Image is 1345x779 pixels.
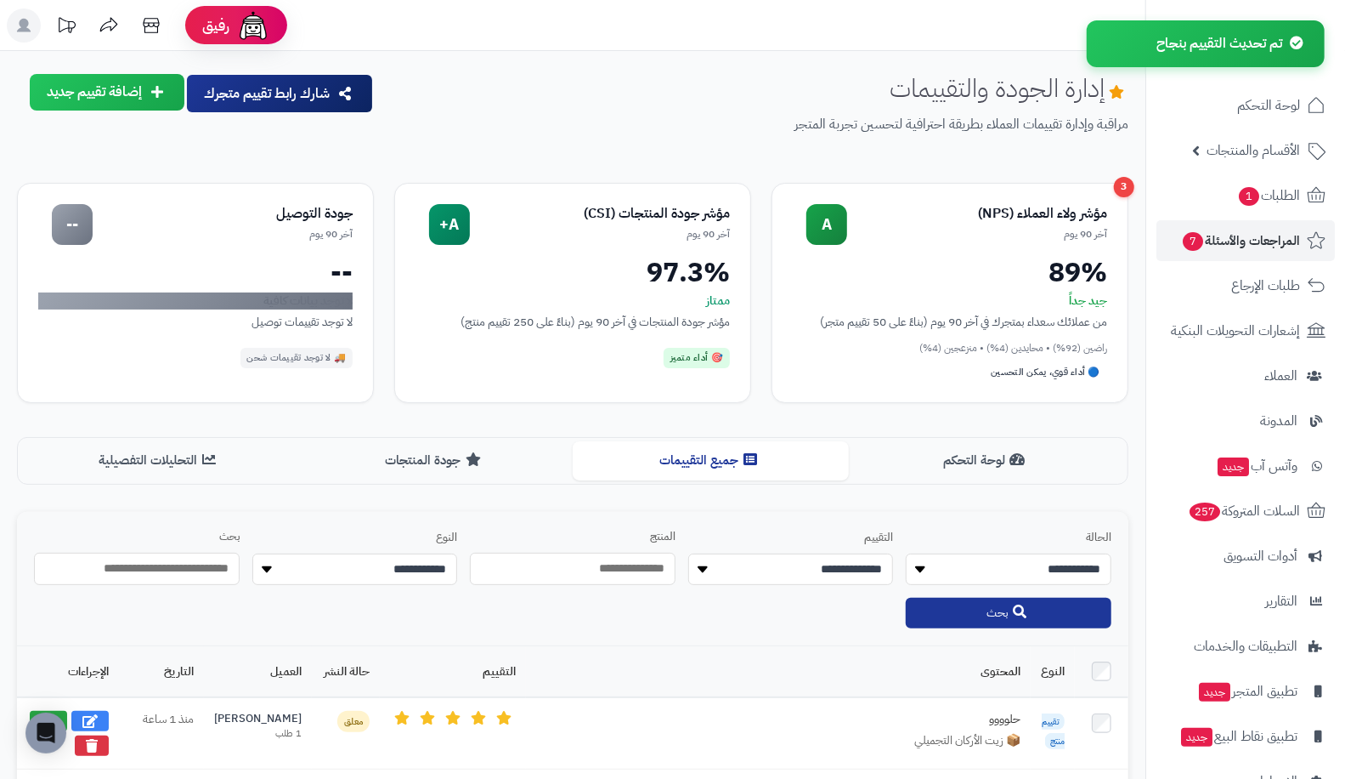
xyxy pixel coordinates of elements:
a: تحديثات المنصة [45,9,88,47]
button: شارك رابط تقييم متجرك [187,75,372,112]
span: المراجعات والأسئلة [1181,229,1300,253]
span: الأقسام والمنتجات [1207,139,1300,162]
span: إشعارات التحويلات البنكية [1171,319,1300,343]
span: 📦 زيت الأركان التجميلي [914,732,1020,749]
span: رفيق [202,15,229,36]
div: لا توجد بيانات كافية [38,293,353,310]
span: التطبيقات والخدمات [1194,634,1297,658]
button: بحث [906,598,1111,628]
label: الحالة [906,530,1111,546]
label: التقييم [688,530,894,546]
a: التقارير [1156,581,1335,622]
th: التاريخ [119,646,204,697]
span: أدوات التسويق [1223,544,1297,568]
a: تطبيق المتجرجديد [1156,671,1335,712]
div: جيد جداً [793,293,1107,310]
span: تم تحديث التقييم بنجاح [1156,33,1282,54]
th: التقييم [380,646,526,697]
a: الطلبات1 [1156,175,1335,216]
label: النوع [252,530,458,546]
div: راضين (92%) • محايدين (4%) • منزعجين (4%) [793,341,1107,355]
button: لوحة التحكم [849,441,1125,480]
div: -- [52,204,93,245]
a: وآتس آبجديد [1156,446,1335,486]
span: تطبيق المتجر [1197,679,1297,703]
span: السلات المتروكة [1188,499,1300,523]
div: مؤشر ولاء العملاء (NPS) [847,204,1107,224]
div: 🎯 أداء متميز [664,348,730,368]
div: Open Intercom Messenger [25,713,66,753]
span: التقارير [1265,589,1297,613]
h1: إدارة الجودة والتقييمات [890,74,1128,102]
label: بحث [34,529,240,545]
div: مؤشر جودة المنتجات (CSI) [470,204,730,224]
div: مؤشر جودة المنتجات في آخر 90 يوم (بناءً على 250 تقييم منتج) [415,313,730,331]
div: 97.3% [415,259,730,286]
div: 🔵 أداء قوي، يمكن التحسين [985,362,1107,383]
div: حلوووو [766,711,1020,728]
a: التطبيقات والخدمات [1156,626,1335,667]
div: 1 طلب [214,727,302,741]
span: 1 [1238,186,1260,207]
a: أدوات التسويق [1156,536,1335,577]
th: المحتوى [526,646,1031,697]
button: جودة المنتجات [297,441,574,480]
div: من عملائك سعداء بمتجرك في آخر 90 يوم (بناءً على 50 تقييم متجر) [793,313,1107,331]
span: معلق [337,711,370,732]
span: جديد [1218,458,1249,476]
a: السلات المتروكة257 [1156,491,1335,532]
div: لا توجد تقييمات توصيل [38,313,353,331]
div: 🚚 لا توجد تقييمات شحن [240,348,353,368]
a: العملاء [1156,355,1335,396]
span: 7 [1182,231,1204,252]
div: [PERSON_NAME] [214,711,302,727]
a: طلبات الإرجاع [1156,265,1335,306]
span: العملاء [1264,364,1297,388]
div: 3 [1114,177,1134,197]
th: حالة النشر [312,646,380,697]
div: جودة التوصيل [93,204,353,224]
a: تطبيق نقاط البيعجديد [1156,716,1335,757]
span: الطلبات [1237,184,1300,208]
span: وآتس آب [1216,454,1297,478]
div: 89% [793,259,1107,286]
a: المراجعات والأسئلة7 [1156,220,1335,261]
div: A [806,204,847,245]
th: النوع [1031,646,1075,697]
span: تقييم منتج [1042,714,1065,749]
span: لوحة التحكم [1237,94,1300,117]
button: التحليلات التفصيلية [21,441,297,480]
span: طلبات الإرجاع [1231,274,1300,298]
div: ممتاز [415,293,730,310]
a: إشعارات التحويلات البنكية [1156,310,1335,351]
label: المنتج [470,529,675,545]
th: الإجراءات [17,646,119,697]
a: لوحة التحكم [1156,85,1335,126]
div: -- [38,259,353,286]
button: إضافة تقييم جديد [30,74,184,111]
img: ai-face.png [236,9,270,43]
div: آخر 90 يوم [93,227,353,242]
span: جديد [1181,728,1212,747]
p: مراقبة وإدارة تقييمات العملاء بطريقة احترافية لتحسين تجربة المتجر [387,115,1128,134]
th: العميل [204,646,312,697]
span: جديد [1199,683,1230,702]
a: المدونة [1156,401,1335,441]
button: جميع التقييمات [573,441,849,480]
span: تطبيق نقاط البيع [1179,725,1297,748]
div: آخر 90 يوم [847,227,1107,242]
td: منذ 1 ساعة [119,697,204,770]
div: A+ [429,204,470,245]
span: 257 [1188,502,1221,522]
div: آخر 90 يوم [470,227,730,242]
span: المدونة [1260,409,1297,433]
